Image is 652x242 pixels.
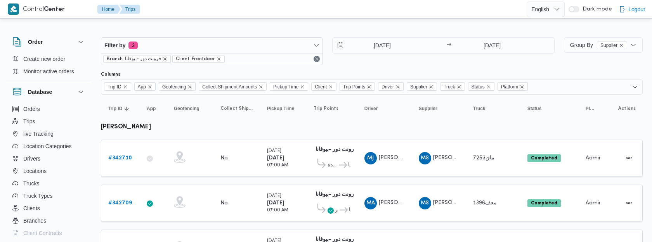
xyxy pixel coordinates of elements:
[23,129,54,138] span: live Tracking
[9,190,88,202] button: Truck Types
[104,41,125,50] span: Filter by
[419,152,431,164] div: Muhammad Slah Abadalltaif Alshrif
[9,65,88,78] button: Monitor active orders
[421,197,429,209] span: MS
[486,85,491,89] button: Remove Status from selection in this group
[258,85,263,89] button: Remove Collect Shipment Amounts from selection in this group
[28,87,52,97] h3: Database
[498,82,528,91] span: Platform
[23,191,52,201] span: Truck Types
[199,82,267,91] span: Collect Shipment Amounts
[23,204,40,213] span: Clients
[457,85,461,89] button: Remove Truck from selection in this group
[348,161,350,170] span: فرونت دور -بيوفانا
[586,201,602,206] span: Admin
[421,152,429,164] span: MS
[134,82,156,91] span: App
[312,54,321,64] button: Remove
[473,156,494,161] span: ماق7253
[107,55,161,62] span: Branch: فرونت دور -بيوفانا
[267,208,288,213] small: 07:00 AM
[267,194,281,198] small: [DATE]
[9,53,88,65] button: Create new order
[381,83,394,91] span: Driver
[9,152,88,165] button: Drivers
[315,83,327,91] span: Client
[123,85,128,89] button: Remove Trip ID from selection in this group
[104,82,131,91] span: Trip ID
[378,82,404,91] span: Driver
[108,83,121,91] span: Trip ID
[105,102,136,115] button: Trip IDSorted in descending order
[586,105,597,112] span: Platform
[264,102,303,115] button: Pickup Time
[316,192,357,197] b: فرونت دور -بيوفانا
[570,42,627,48] span: Group By Supplier
[619,43,624,48] button: remove selected entity
[364,197,377,209] div: Muhammad Aid Abwalalaa Jad
[101,71,120,78] label: Columns
[564,37,643,53] button: Group BySupplierremove selected entity
[333,38,421,53] input: Press the down key to open a popover containing a calendar.
[9,227,88,239] button: Client Contracts
[454,38,531,53] input: Press the down key to open a popover containing a calendar.
[9,165,88,177] button: Locations
[23,117,35,126] span: Trips
[97,5,121,14] button: Home
[440,82,465,91] span: Truck
[267,163,288,168] small: 07:00 AM
[108,156,132,161] b: # 342710
[101,124,151,130] b: [PERSON_NAME]
[349,206,350,215] span: فرونت دور -بيوفانا
[433,200,477,205] span: [PERSON_NAME]
[586,156,602,161] span: Admin
[632,84,638,90] button: Open list of options
[335,206,338,215] span: قسم أول 6 أكتوبر
[172,55,225,63] span: Client: Frontdoor
[343,83,365,91] span: Trip Points
[138,83,146,91] span: App
[220,155,228,162] div: No
[128,41,138,49] span: 2 active filters
[8,211,33,234] iframe: chat widget
[9,177,88,190] button: Trucks
[23,67,74,76] span: Monitor active orders
[367,152,374,164] span: MJ
[328,161,338,170] span: قسم مصر الجديدة
[23,104,40,114] span: Orders
[444,83,455,91] span: Truck
[9,140,88,152] button: Location Categories
[159,82,196,91] span: Geofencing
[9,214,88,227] button: Branches
[44,7,65,12] b: Center
[220,105,253,112] span: Collect Shipment Amounts
[364,105,378,112] span: Driver
[147,85,152,89] button: Remove App from selection in this group
[407,82,437,91] span: Supplier
[361,102,408,115] button: Driver
[6,53,92,81] div: Order
[174,105,199,112] span: Geofencing
[12,37,85,47] button: Order
[520,85,524,89] button: Remove Platform from selection in this group
[527,105,542,112] span: Status
[9,128,88,140] button: live Tracking
[163,57,167,61] button: remove selected entity
[473,105,486,112] span: Truck
[23,166,47,176] span: Locations
[101,38,323,53] button: Filter by2 active filters
[217,57,221,61] button: remove selected entity
[300,85,305,89] button: Remove Pickup Time from selection in this group
[220,200,228,207] div: No
[583,102,600,115] button: Platform
[119,5,140,14] button: Trips
[429,85,434,89] button: Remove Supplier from selection in this group
[267,201,284,206] b: [DATE]
[9,202,88,214] button: Clients
[527,154,561,162] span: Completed
[395,85,400,89] button: Remove Driver from selection in this group
[28,37,43,47] h3: Order
[524,102,575,115] button: Status
[473,201,497,206] span: معف1396
[273,83,298,91] span: Pickup Time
